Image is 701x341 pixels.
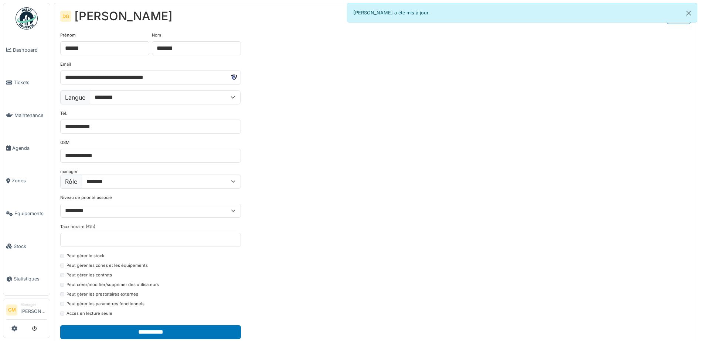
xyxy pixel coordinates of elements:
label: GSM [60,139,69,146]
a: Agenda [3,132,50,165]
a: Équipements [3,197,50,230]
label: Peut gérer les contrats [67,272,112,278]
label: Peut gérer les zones et les équipements [67,262,148,269]
label: Nom [152,32,161,38]
label: Peut gérer le stock [67,253,104,259]
label: Langue [60,90,90,104]
label: Peut gérer les paramètres fonctionnels [67,301,144,307]
span: Zones [12,177,47,184]
li: [PERSON_NAME] [20,302,47,318]
a: Dashboard [3,34,50,66]
span: Agenda [12,145,47,152]
div: [PERSON_NAME] a été mis à jour. [347,3,698,23]
label: Email [60,61,71,68]
label: Peut gérer les prestataires externes [67,291,138,297]
a: Statistiques [3,263,50,296]
a: Maintenance [3,99,50,132]
div: Manager [20,302,47,307]
a: Tickets [3,66,50,99]
label: Accès en lecture seule [67,310,112,317]
span: Maintenance [14,112,47,119]
label: Prénom [60,32,76,38]
img: Badge_color-CXgf-gQk.svg [16,7,38,30]
button: Close [680,3,697,23]
label: Niveau de priorité associé [60,194,112,201]
a: CM Manager[PERSON_NAME] [6,302,47,320]
div: [PERSON_NAME] [74,9,173,23]
div: DG [60,11,71,22]
form: manager [60,32,241,339]
span: Statistiques [14,275,47,282]
span: Équipements [14,210,47,217]
span: Stock [14,243,47,250]
span: Dashboard [13,46,47,54]
a: Zones [3,165,50,197]
label: Tél. [60,110,67,117]
label: Rôle [60,175,82,189]
label: Taux horaire (€/h) [60,224,95,230]
label: Peut créer/modifier/supprimer des utilisateurs [67,282,159,288]
li: CM [6,304,17,316]
a: Stock [3,230,50,263]
span: Tickets [14,79,47,86]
